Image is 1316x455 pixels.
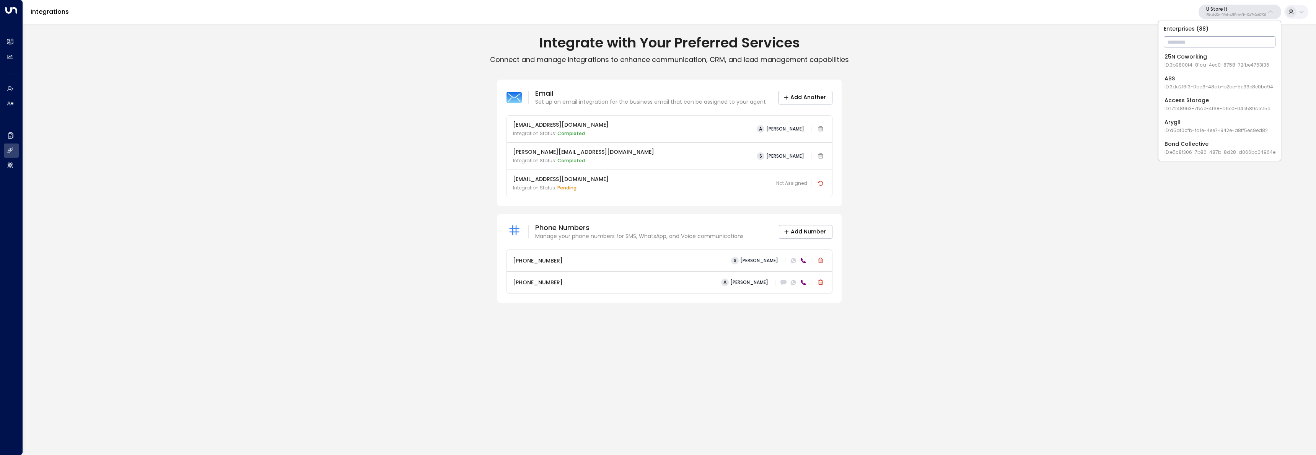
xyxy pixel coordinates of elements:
span: ID: 17248963-7bae-4f68-a6e0-04e589c1c15e [1165,105,1270,112]
button: Delete phone number [815,277,826,288]
span: [PERSON_NAME] [730,280,768,285]
span: ID: 3b9800f4-81ca-4ec0-8758-72fbe4763f36 [1165,62,1269,68]
div: WhatsApp (Click to enable) [789,279,797,287]
div: Arygll [1165,118,1268,134]
span: Completed [557,130,585,137]
button: Add Number [779,225,832,239]
div: WhatsApp (Click to enable) [789,257,797,265]
button: A[PERSON_NAME] [754,124,807,134]
button: U Store It58c4b32c-92b1-4356-be9b-1247e2c02228 [1199,5,1281,19]
span: ID: e5c8f306-7b86-487b-8d28-d066bc04964e [1165,149,1275,156]
p: Phone Numbers [535,223,744,232]
p: [PERSON_NAME][EMAIL_ADDRESS][DOMAIN_NAME] [513,148,654,156]
span: S [757,152,764,160]
p: [EMAIL_ADDRESS][DOMAIN_NAME] [513,175,609,183]
div: SMS (Click to enable) [779,279,787,287]
button: S[PERSON_NAME] [754,151,807,161]
p: 58c4b32c-92b1-4356-be9b-1247e2c02228 [1206,14,1266,17]
span: ID: 3dc2f6f3-0cc6-48db-b2ce-5c36e8e0bc94 [1165,83,1273,90]
div: 25N Coworking [1165,53,1269,68]
span: S [731,257,739,264]
h1: Integrate with Your Preferred Services [23,34,1316,51]
p: [PHONE_NUMBER] [513,257,563,265]
p: Enterprises ( 88 ) [1161,24,1278,33]
span: Not Assigned [776,180,807,187]
p: Manage your phone numbers for SMS, WhatsApp, and Voice communications [535,232,744,240]
span: Completed [557,157,585,164]
div: ABS [1165,75,1273,90]
span: Email integration cannot be deleted while linked to an active agent. Please deactivate the agent ... [815,151,826,162]
div: VOICE (Active) [799,257,807,265]
div: VOICE (Active) [799,279,807,287]
span: [PERSON_NAME] [740,258,778,263]
span: A [757,125,764,133]
p: Connect and manage integrations to enhance communication, CRM, and lead management capabilities [23,55,1316,64]
a: Integrations [31,7,69,16]
p: Set up an email integration for the business email that can be assigned to your agent [535,98,766,106]
div: Access Storage [1165,96,1270,112]
p: [PHONE_NUMBER] [513,279,563,287]
p: [EMAIL_ADDRESS][DOMAIN_NAME] [513,121,609,129]
span: [PERSON_NAME] [766,126,804,132]
button: S[PERSON_NAME] [728,255,781,266]
span: Email integration cannot be deleted while linked to an active agent. Please deactivate the agent ... [815,124,826,135]
p: Email [535,89,766,98]
div: Bond Collective [1165,140,1275,156]
p: Integration Status: [513,157,654,164]
span: ID: d5af0cfb-fa1e-4ee7-942e-a8ff5ec9ed82 [1165,127,1268,134]
span: A [721,279,729,286]
button: Add Another [779,91,832,104]
button: A[PERSON_NAME] [718,277,771,288]
span: [PERSON_NAME] [766,153,804,159]
p: U Store It [1206,7,1266,11]
p: Integration Status: [513,184,609,191]
span: pending [557,184,577,191]
p: Integration Status: [513,130,609,137]
button: Delete phone number [815,255,826,266]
